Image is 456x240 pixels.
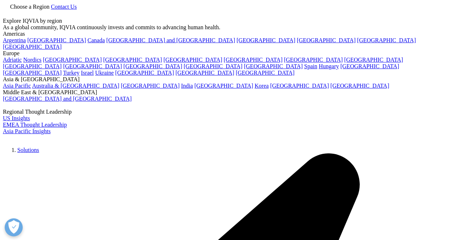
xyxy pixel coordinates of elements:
[3,18,453,24] div: Explore IQVIA by region
[224,57,283,63] a: [GEOGRAPHIC_DATA]
[3,115,30,121] a: US Insights
[254,83,269,89] a: Korea
[63,70,80,76] a: Turkey
[3,24,453,31] div: As a global community, IQVIA continuously invests and commits to advancing human health.
[3,44,62,50] a: [GEOGRAPHIC_DATA]
[3,96,132,102] a: [GEOGRAPHIC_DATA] and [GEOGRAPHIC_DATA]
[10,4,49,10] span: Choose a Region
[103,57,162,63] a: [GEOGRAPHIC_DATA]
[3,76,453,83] div: Asia & [GEOGRAPHIC_DATA]
[121,83,180,89] a: [GEOGRAPHIC_DATA]
[17,147,39,153] a: Solutions
[357,37,416,43] a: [GEOGRAPHIC_DATA]
[163,57,222,63] a: [GEOGRAPHIC_DATA]
[123,63,182,69] a: [GEOGRAPHIC_DATA]
[340,63,399,69] a: [GEOGRAPHIC_DATA]
[3,63,62,69] a: [GEOGRAPHIC_DATA]
[3,83,31,89] a: Asia Pacific
[270,83,329,89] a: [GEOGRAPHIC_DATA]
[3,122,67,128] a: EMEA Thought Leadership
[23,57,41,63] a: Nordics
[319,63,339,69] a: Hungary
[43,57,102,63] a: [GEOGRAPHIC_DATA]
[181,83,193,89] a: India
[176,70,234,76] a: [GEOGRAPHIC_DATA]
[81,70,94,76] a: Israel
[244,63,303,69] a: [GEOGRAPHIC_DATA]
[5,218,23,236] button: Open Preferences
[63,63,122,69] a: [GEOGRAPHIC_DATA]
[115,70,174,76] a: [GEOGRAPHIC_DATA]
[344,57,403,63] a: [GEOGRAPHIC_DATA]
[3,57,22,63] a: Adriatic
[297,37,355,43] a: [GEOGRAPHIC_DATA]
[3,70,62,76] a: [GEOGRAPHIC_DATA]
[3,128,50,134] a: Asia Pacific Insights
[236,70,295,76] a: [GEOGRAPHIC_DATA]
[183,63,242,69] a: [GEOGRAPHIC_DATA]
[3,89,453,96] div: Middle East & [GEOGRAPHIC_DATA]
[304,63,317,69] a: Spain
[331,83,389,89] a: [GEOGRAPHIC_DATA]
[27,37,86,43] a: [GEOGRAPHIC_DATA]
[95,70,114,76] a: Ukraine
[194,83,253,89] a: [GEOGRAPHIC_DATA]
[88,37,105,43] a: Canada
[3,109,453,115] div: Regional Thought Leadership
[106,37,235,43] a: [GEOGRAPHIC_DATA] and [GEOGRAPHIC_DATA]
[3,31,453,37] div: Americas
[32,83,119,89] a: Australia & [GEOGRAPHIC_DATA]
[3,37,26,43] a: Argentina
[236,37,295,43] a: [GEOGRAPHIC_DATA]
[51,4,77,10] a: Contact Us
[284,57,343,63] a: [GEOGRAPHIC_DATA]
[3,50,453,57] div: Europe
